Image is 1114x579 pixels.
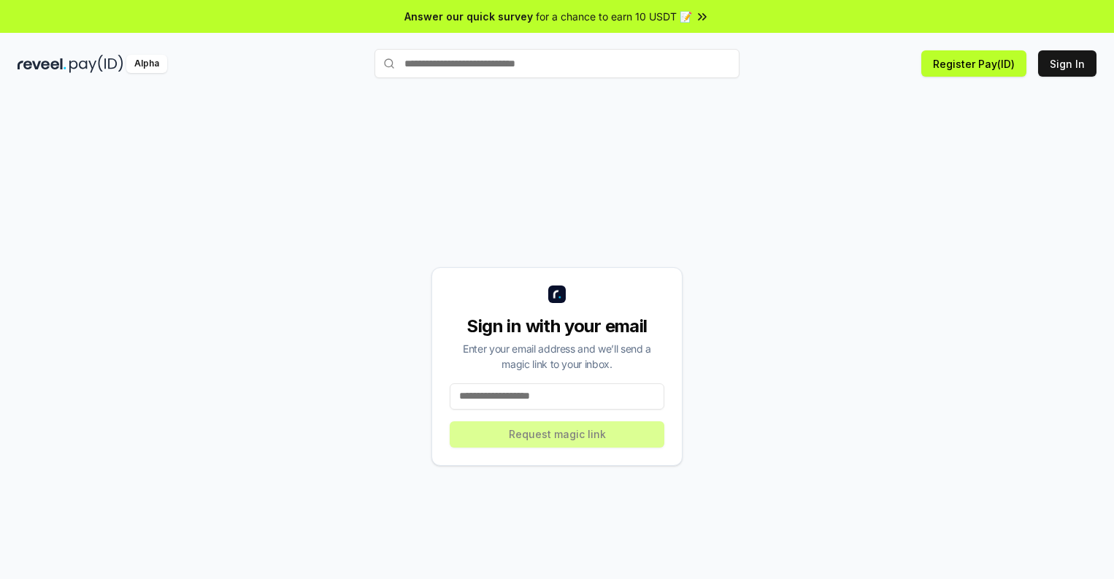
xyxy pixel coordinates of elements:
div: Alpha [126,55,167,73]
button: Sign In [1038,50,1096,77]
img: logo_small [548,285,566,303]
span: Answer our quick survey [404,9,533,24]
span: for a chance to earn 10 USDT 📝 [536,9,692,24]
div: Sign in with your email [450,315,664,338]
img: reveel_dark [18,55,66,73]
div: Enter your email address and we’ll send a magic link to your inbox. [450,341,664,372]
img: pay_id [69,55,123,73]
button: Register Pay(ID) [921,50,1026,77]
